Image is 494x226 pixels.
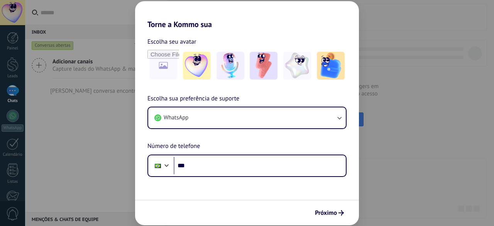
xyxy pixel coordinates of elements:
[147,141,200,151] span: Número de telefone
[217,52,244,80] img: -2.jpeg
[147,37,196,47] span: Escolha seu avatar
[147,94,239,104] span: Escolha sua preferência de suporte
[283,52,311,80] img: -4.jpeg
[183,52,211,80] img: -1.jpeg
[317,52,345,80] img: -5.jpeg
[315,210,337,216] span: Próximo
[250,52,277,80] img: -3.jpeg
[148,107,346,128] button: WhatsApp
[135,1,359,29] h2: Torne a Kommo sua
[151,158,165,174] div: Brazil: + 55
[164,114,188,122] span: WhatsApp
[311,206,347,219] button: Próximo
